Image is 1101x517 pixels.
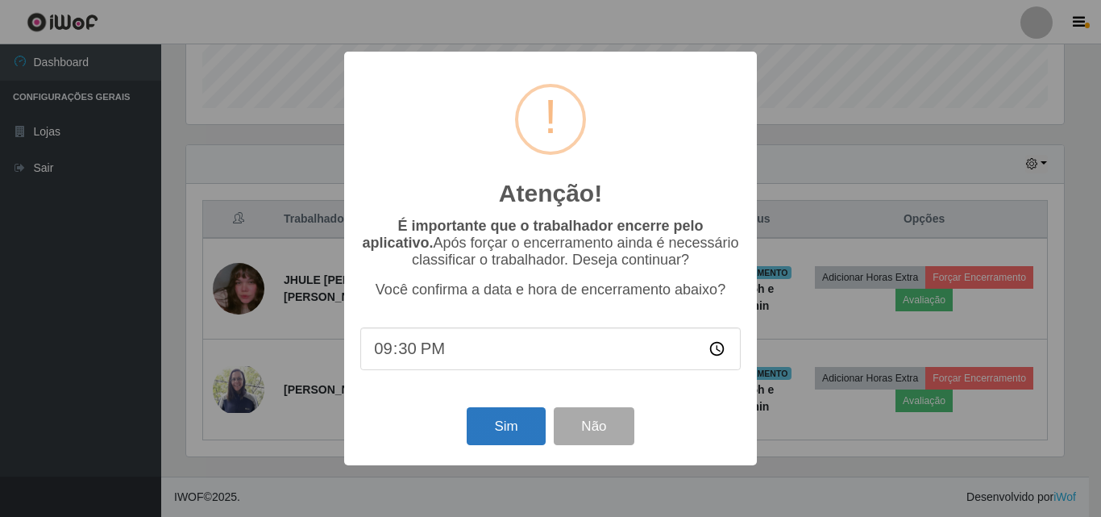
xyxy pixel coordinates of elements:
[499,179,602,208] h2: Atenção!
[362,218,703,251] b: É importante que o trabalhador encerre pelo aplicativo.
[467,407,545,445] button: Sim
[360,218,741,269] p: Após forçar o encerramento ainda é necessário classificar o trabalhador. Deseja continuar?
[554,407,634,445] button: Não
[360,281,741,298] p: Você confirma a data e hora de encerramento abaixo?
